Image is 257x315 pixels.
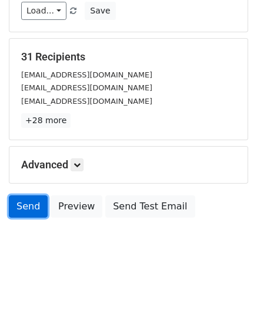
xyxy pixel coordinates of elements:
[51,195,102,218] a: Preview
[21,113,71,128] a: +28 more
[21,83,152,92] small: [EMAIL_ADDRESS][DOMAIN_NAME]
[198,259,257,315] iframe: Chat Widget
[21,97,152,106] small: [EMAIL_ADDRESS][DOMAIN_NAME]
[9,195,48,218] a: Send
[21,50,236,63] h5: 31 Recipients
[85,2,115,20] button: Save
[21,70,152,79] small: [EMAIL_ADDRESS][DOMAIN_NAME]
[21,2,66,20] a: Load...
[105,195,195,218] a: Send Test Email
[21,158,236,171] h5: Advanced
